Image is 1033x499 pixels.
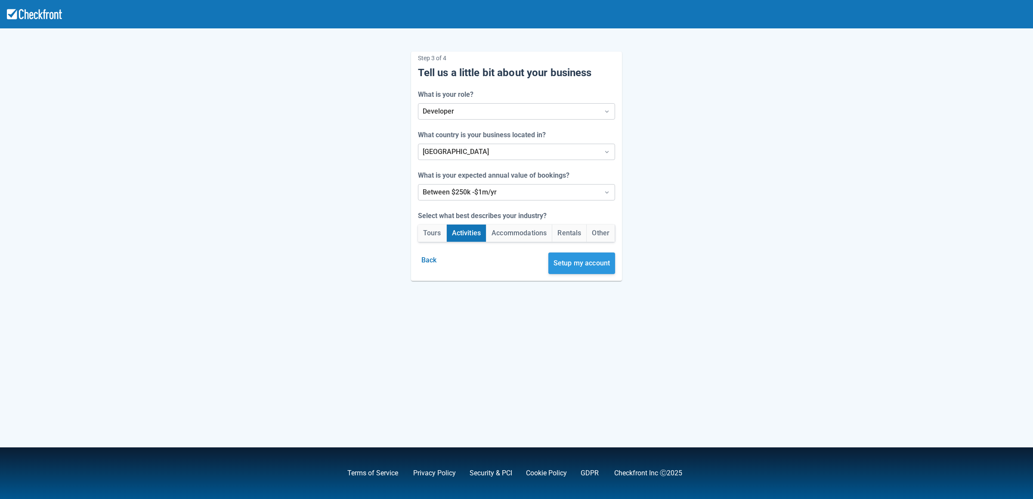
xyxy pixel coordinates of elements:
[552,225,586,242] button: Rentals
[447,225,486,242] button: Activities
[413,469,456,477] a: Privacy Policy
[418,130,549,140] label: What country is your business located in?
[548,253,615,274] button: Setup my account
[603,148,611,156] span: Dropdown icon
[334,468,399,478] div: ,
[418,253,440,268] button: Back
[614,469,682,477] a: Checkfront Inc Ⓒ2025
[603,107,611,116] span: Dropdown icon
[347,469,398,477] a: Terms of Service
[603,188,611,197] span: Dropdown icon
[418,66,615,79] h5: Tell us a little bit about your business
[418,52,615,65] p: Step 3 of 4
[418,89,477,100] label: What is your role?
[418,211,550,221] label: Select what best describes your industry?
[526,469,567,477] a: Cookie Policy
[470,469,512,477] a: Security & PCI
[567,468,600,478] div: .
[587,225,615,242] button: Other
[909,406,1033,499] iframe: Chat Widget
[581,469,599,477] a: GDPR
[486,225,552,242] button: Accommodations
[418,170,573,181] label: What is your expected annual value of bookings?
[418,256,440,264] a: Back
[418,225,446,242] button: Tours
